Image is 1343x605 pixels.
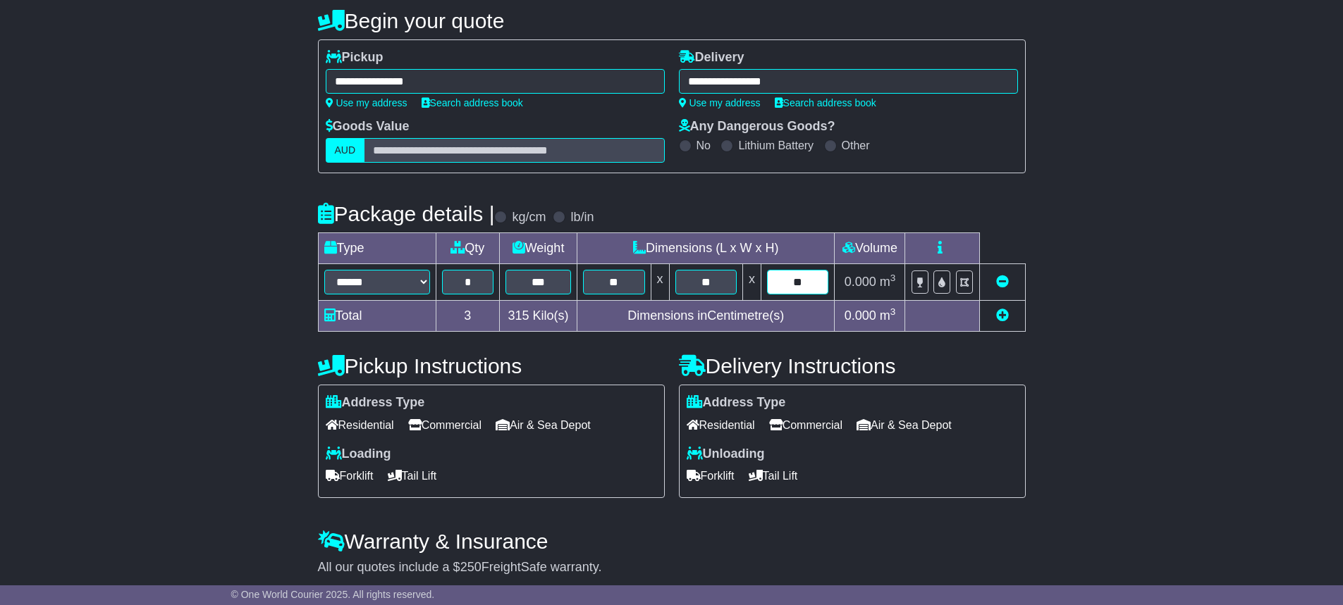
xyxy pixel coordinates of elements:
[687,465,735,487] span: Forklift
[326,97,407,108] a: Use my address
[996,275,1009,289] a: Remove this item
[512,210,546,225] label: kg/cm
[880,275,896,289] span: m
[318,9,1026,32] h4: Begin your quote
[651,264,669,301] td: x
[326,465,374,487] span: Forklift
[687,414,755,436] span: Residential
[890,306,896,317] sup: 3
[408,414,482,436] span: Commercial
[570,210,594,225] label: lb/in
[845,308,876,323] span: 0.000
[318,354,665,378] h4: Pickup Instructions
[679,97,761,108] a: Use my address
[326,414,394,436] span: Residential
[738,139,814,152] label: Lithium Battery
[679,354,1026,378] h4: Delivery Instructions
[436,233,500,264] td: Qty
[835,233,905,264] td: Volume
[318,202,495,225] h4: Package details |
[500,233,577,264] td: Weight
[577,301,835,332] td: Dimensions in Centimetre(s)
[318,301,436,332] td: Total
[326,395,425,411] label: Address Type
[326,119,410,135] label: Goods Value
[422,97,523,108] a: Search address book
[679,119,835,135] label: Any Dangerous Goods?
[857,414,952,436] span: Air & Sea Depot
[318,530,1026,553] h4: Warranty & Insurance
[769,414,842,436] span: Commercial
[749,465,798,487] span: Tail Lift
[687,395,786,411] label: Address Type
[687,447,765,462] label: Unloading
[842,139,870,152] label: Other
[742,264,761,301] td: x
[326,138,365,163] label: AUD
[388,465,437,487] span: Tail Lift
[318,233,436,264] td: Type
[996,308,1009,323] a: Add new item
[679,50,744,66] label: Delivery
[845,275,876,289] span: 0.000
[880,308,896,323] span: m
[326,50,384,66] label: Pickup
[460,560,482,574] span: 250
[775,97,876,108] a: Search address book
[231,589,435,600] span: © One World Courier 2025. All rights reserved.
[318,560,1026,575] div: All our quotes include a $ FreightSafe warranty.
[436,301,500,332] td: 3
[697,139,711,152] label: No
[508,308,529,323] span: 315
[496,414,591,436] span: Air & Sea Depot
[577,233,835,264] td: Dimensions (L x W x H)
[890,273,896,283] sup: 3
[326,447,391,462] label: Loading
[500,301,577,332] td: Kilo(s)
